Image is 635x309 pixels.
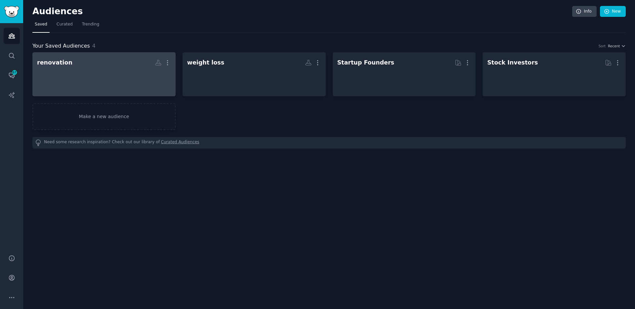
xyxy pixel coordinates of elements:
[608,44,620,48] span: Recent
[161,139,199,146] a: Curated Audiences
[54,19,75,33] a: Curated
[572,6,597,17] a: Info
[333,52,476,96] a: Startup Founders
[337,59,394,67] div: Startup Founders
[57,22,73,27] span: Curated
[82,22,99,27] span: Trending
[12,70,18,75] span: 67
[32,6,572,17] h2: Audiences
[32,103,176,130] a: Make a new audience
[32,19,50,33] a: Saved
[32,137,626,149] div: Need some research inspiration? Check out our library of
[32,42,90,50] span: Your Saved Audiences
[4,6,19,18] img: GummySearch logo
[35,22,47,27] span: Saved
[183,52,326,96] a: weight loss
[600,6,626,17] a: New
[483,52,626,96] a: Stock Investors
[92,43,96,49] span: 4
[32,52,176,96] a: renovation
[187,59,224,67] div: weight loss
[80,19,102,33] a: Trending
[37,59,72,67] div: renovation
[4,67,20,83] a: 67
[599,44,606,48] div: Sort
[608,44,626,48] button: Recent
[487,59,538,67] div: Stock Investors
